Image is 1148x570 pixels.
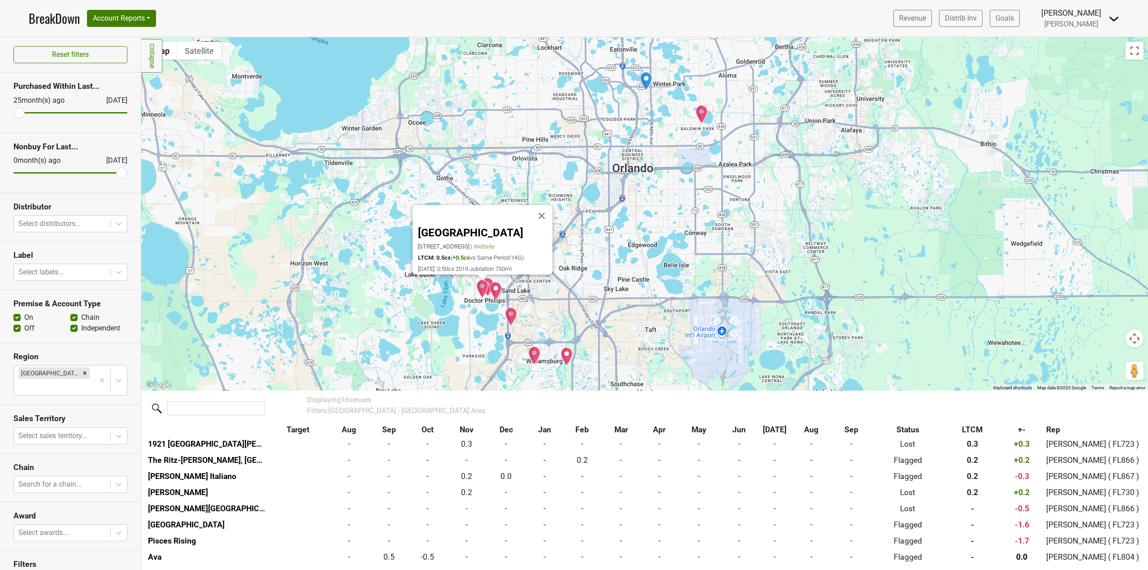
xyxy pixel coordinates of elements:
td: - [720,517,758,533]
td: - [329,468,369,484]
td: - [329,533,369,549]
td: [PERSON_NAME] ( FL804 ) [1044,549,1141,565]
span: +0.5cs [452,254,470,261]
td: - [758,468,791,484]
td: - [678,533,720,549]
td: [PERSON_NAME] ( FL866 ) [1044,500,1141,517]
td: - [641,500,678,517]
a: Terms (opens in new tab) [1091,385,1104,390]
div: [PERSON_NAME] [1041,7,1101,19]
div: Del Frisco's Double Eagle Steakhouse [505,307,517,326]
td: - [720,484,758,500]
span: LTCM: 0.5cs [418,254,451,261]
td: - [791,549,831,565]
td: - [526,533,563,549]
td: - [601,484,641,500]
h3: Filters [13,560,127,569]
th: Target: activate to sort column ascending [267,422,329,438]
td: - [720,468,758,484]
a: Report a map error [1109,385,1145,390]
td: - [447,517,487,533]
img: Dropdown Menu [1109,13,1119,24]
div: Displaying 16 venues [307,395,926,405]
td: - [601,500,641,517]
td: - [720,436,758,452]
td: - [563,517,601,533]
button: Account Reports [87,10,156,27]
div: 25 month(s) ago [13,95,85,106]
div: ( vs Same Period YAG) [418,254,552,261]
a: The Ritz-[PERSON_NAME], [GEOGRAPHIC_DATA] - Knife & Spoon [148,456,378,465]
td: - [329,452,369,468]
td: 0.2 [945,452,1000,468]
td: 0.3 [945,436,1000,452]
button: Reset filters [13,46,127,63]
td: [PERSON_NAME] ( FL723 ) [1044,436,1141,452]
td: - [831,468,870,484]
td: - [641,533,678,549]
a: 1921 [GEOGRAPHIC_DATA][PERSON_NAME] [148,439,304,448]
td: - [409,468,447,484]
div: [DATE] [98,95,127,106]
label: Independent [81,323,120,334]
button: Keyboard shortcuts [993,385,1032,391]
td: - [678,500,720,517]
td: - [720,549,758,565]
td: - [791,517,831,533]
td: - [791,468,831,484]
a: [PERSON_NAME][GEOGRAPHIC_DATA] [148,504,285,513]
td: - [601,436,641,452]
td: [PERSON_NAME] ( FL867 ) [1044,468,1141,484]
th: Aug: activate to sort column ascending [329,422,369,438]
td: - [329,436,369,452]
td: - [447,533,487,549]
td: 0.2 [945,484,1000,500]
div: Christinis Ristorante Italiano [482,278,494,296]
td: - [791,484,831,500]
td: 0.3 [447,436,487,452]
td: - [601,468,641,484]
td: - [526,500,563,517]
td: - [678,452,720,468]
th: Jun: activate to sort column ascending [720,422,758,438]
th: &nbsp;: activate to sort column ascending [146,422,267,438]
td: - [563,436,601,452]
a: [GEOGRAPHIC_DATA] [148,520,225,529]
td: - [370,517,409,533]
a: Distrib Inv [939,10,983,27]
td: - [487,549,526,565]
th: Rep: activate to sort column ascending [1044,422,1141,438]
td: - [487,533,526,549]
td: - [945,533,1000,549]
td: - [720,533,758,549]
td: - [487,517,526,533]
span: [GEOGRAPHIC_DATA] - [GEOGRAPHIC_DATA] Area [328,406,485,415]
td: - [641,517,678,533]
a: Open this area in Google Maps (opens a new window) [143,379,173,391]
td: - [758,452,791,468]
td: 0.2 [447,484,487,500]
td: -1.6 [1000,517,1044,533]
td: - [526,436,563,452]
a: Ava [148,553,161,561]
td: - [601,533,641,549]
td: 0.0 [1000,549,1044,565]
td: - [720,452,758,468]
h3: Label [13,251,127,260]
th: May: activate to sort column ascending [678,422,720,438]
td: - [678,549,720,565]
td: - [487,452,526,468]
td: - [641,468,678,484]
td: - [329,484,369,500]
td: Lost [871,484,945,500]
td: - [409,533,447,549]
a: Website [474,243,495,250]
td: - [370,436,409,452]
span: | [471,243,472,250]
td: - [409,484,447,500]
td: - [831,549,870,565]
label: Chain [81,312,100,323]
td: - [678,436,720,452]
div: Remove FL - Orlando Area [80,367,90,379]
td: - [563,468,601,484]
